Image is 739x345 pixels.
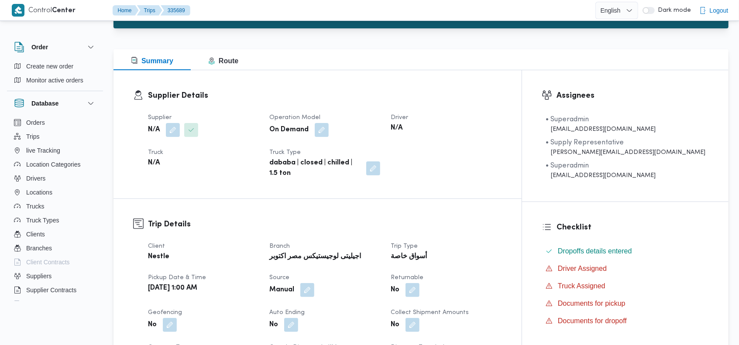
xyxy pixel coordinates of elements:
[558,300,626,307] span: Documents for pickup
[10,227,100,241] button: Clients
[391,243,418,249] span: Trip Type
[269,310,305,315] span: Auto Ending
[391,115,408,120] span: Driver
[26,173,45,184] span: Drivers
[391,275,423,280] span: Returnable
[269,158,360,179] b: dababa | closed | chilled | 1.5 ton
[26,145,60,156] span: live Tracking
[14,42,96,52] button: Order
[655,7,691,14] span: Dark mode
[10,116,100,130] button: Orders
[208,57,238,65] span: Route
[148,243,165,249] span: Client
[26,229,45,239] span: Clients
[558,282,605,290] span: Truck Assigned
[10,157,100,171] button: Location Categories
[269,125,309,135] b: On Demand
[148,150,163,155] span: Truck
[546,125,656,134] div: [EMAIL_ADDRESS][DOMAIN_NAME]
[558,281,605,291] span: Truck Assigned
[269,285,294,295] b: Manual
[558,265,607,272] span: Driver Assigned
[269,320,278,330] b: No
[391,285,399,295] b: No
[26,187,52,198] span: Locations
[26,299,48,309] span: Devices
[148,219,502,230] h3: Trip Details
[542,244,709,258] button: Dropoffs details entered
[148,252,169,262] b: Nestle
[31,42,48,52] h3: Order
[26,215,59,225] span: Truck Types
[269,115,320,120] span: Operation Model
[10,199,100,213] button: Trucks
[696,2,732,19] button: Logout
[546,171,656,180] div: [EMAIL_ADDRESS][DOMAIN_NAME]
[10,255,100,269] button: Client Contracts
[26,257,70,267] span: Client Contracts
[7,59,103,91] div: Order
[391,123,402,133] b: N/A
[31,98,58,109] h3: Database
[9,310,37,336] iframe: chat widget
[546,148,705,157] div: [PERSON_NAME][EMAIL_ADDRESS][DOMAIN_NAME]
[558,317,627,325] span: Documents for dropoff
[26,61,73,72] span: Create new order
[148,125,160,135] b: N/A
[558,298,626,309] span: Documents for pickup
[148,275,206,280] span: Pickup date & time
[10,283,100,297] button: Supplier Contracts
[391,252,427,262] b: أسواق خاصة
[10,241,100,255] button: Branches
[161,5,190,16] button: 335689
[148,115,172,120] span: Supplier
[10,130,100,143] button: Trips
[558,263,607,274] span: Driver Assigned
[557,222,709,233] h3: Checklist
[10,269,100,283] button: Suppliers
[542,314,709,328] button: Documents for dropoff
[148,283,197,294] b: [DATE] 1:00 AM
[148,90,502,102] h3: Supplier Details
[14,98,96,109] button: Database
[26,117,45,128] span: Orders
[10,171,100,185] button: Drivers
[546,161,656,171] div: • Superadmin
[391,320,399,330] b: No
[269,252,361,262] b: اجيليتى لوجيستيكس مصر اكتوبر
[26,271,52,281] span: Suppliers
[269,150,301,155] span: Truck Type
[558,247,632,255] span: Dropoffs details entered
[26,285,76,295] span: Supplier Contracts
[26,131,40,142] span: Trips
[26,159,81,170] span: Location Categories
[710,5,729,16] span: Logout
[26,201,44,212] span: Trucks
[10,143,100,157] button: live Tracking
[148,158,160,168] b: N/A
[52,7,76,14] b: Center
[113,5,139,16] button: Home
[542,279,709,293] button: Truck Assigned
[148,320,157,330] b: No
[558,246,632,256] span: Dropoffs details entered
[148,310,182,315] span: Geofencing
[131,57,173,65] span: Summary
[26,75,83,85] span: Monitor active orders
[7,116,103,304] div: Database
[558,316,627,326] span: Documents for dropoff
[557,90,709,102] h3: Assignees
[546,137,705,157] span: • Supply Representative mohamed.sabry@illa.com.eg
[546,114,656,134] span: • Superadmin karim.ragab@illa.com.eg
[12,4,24,17] img: X8yXhbKr1z7QwAAAABJRU5ErkJggg==
[542,297,709,311] button: Documents for pickup
[546,137,705,148] div: • Supply Representative
[546,114,656,125] div: • Superadmin
[10,297,100,311] button: Devices
[269,275,289,280] span: Source
[391,310,469,315] span: Collect Shipment Amounts
[542,262,709,276] button: Driver Assigned
[10,213,100,227] button: Truck Types
[26,243,52,253] span: Branches
[10,73,100,87] button: Monitor active orders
